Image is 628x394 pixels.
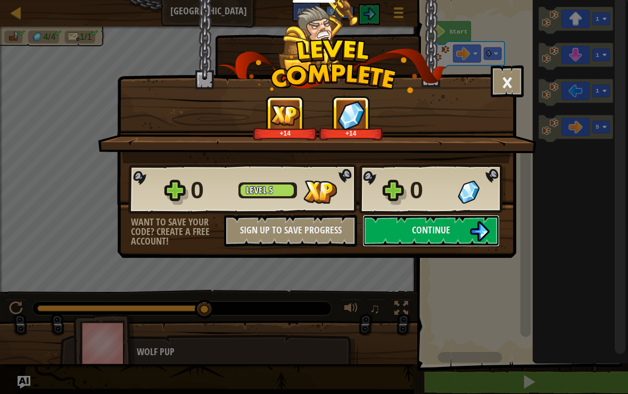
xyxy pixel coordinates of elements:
div: +14 [321,129,381,137]
button: Sign Up to Save Progress [224,215,357,247]
span: Level [246,183,269,197]
img: Continue [469,221,490,241]
div: Want to save your code? Create a free account! [131,217,224,246]
button: × [491,65,524,97]
img: XP Gained [303,180,337,204]
img: Gems Gained [337,100,365,130]
img: level_complete.png [218,39,446,93]
img: Gems Gained [458,180,480,204]
div: 0 [191,173,232,207]
button: Continue [362,215,500,247]
div: 0 [410,173,451,207]
div: +14 [255,129,315,137]
span: Continue [412,223,450,237]
span: 5 [269,183,273,197]
img: XP Gained [270,105,300,125]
